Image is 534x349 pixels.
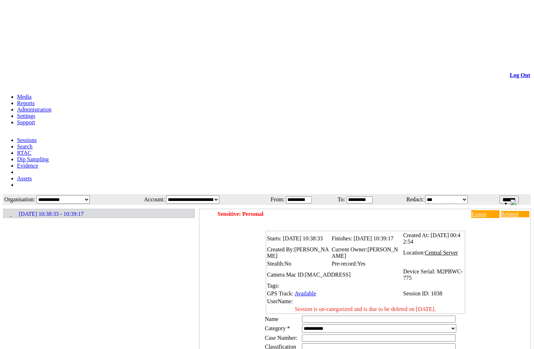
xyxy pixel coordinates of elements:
[17,100,35,106] a: Reports
[17,175,32,181] a: Assets
[284,261,291,267] span: No
[17,94,32,100] a: Media
[403,232,429,238] span: Created At:
[305,272,351,278] span: [MAC_ADDRESS]
[357,261,365,267] span: Yes
[331,260,402,267] td: Pre-record:
[267,235,282,241] span: Starts:
[4,209,194,217] a: [DATE] 10:38:33 - 10:39:17
[267,298,293,304] span: UserName:
[471,210,500,218] a: Export
[4,195,35,204] td: Organisation:
[260,195,285,204] td: From:
[267,260,331,267] td: Stealth:
[501,211,529,217] a: Related
[332,235,352,241] span: Finishes:
[294,290,316,296] a: Available
[267,246,331,260] td: Created By:
[17,163,38,169] a: Evidence
[283,235,323,241] span: [DATE] 10:38:33
[403,268,435,274] span: Device Serial:
[267,283,279,289] span: Tags:
[332,246,398,259] span: [PERSON_NAME]
[265,335,298,341] span: Case Number:
[331,195,345,204] td: To:
[128,195,165,204] td: Account:
[403,268,463,281] span: M2PBWC-775
[410,200,496,205] span: Welcome, [PERSON_NAME] (Administrator)
[403,232,460,245] span: [DATE] 00:42:54
[392,195,424,204] td: Redact:
[17,119,35,125] a: Support
[425,250,458,256] span: Central Server
[265,316,279,322] label: Name
[331,246,402,260] td: Current Owner:
[17,137,37,143] a: Sessions
[17,107,51,113] a: Administration
[267,268,402,282] td: Camera Mac ID:
[354,235,393,241] span: [DATE] 10:39:17
[17,143,33,149] a: Search
[17,113,35,119] a: Settings
[265,325,290,331] label: Category *
[217,210,453,218] td: Sensitive: Personal
[267,290,293,296] span: GPS Track:
[19,211,84,217] span: [DATE] 10:38:33 - 10:39:17
[510,72,530,78] a: Log Out
[17,150,31,156] a: RTAC
[295,306,436,312] span: Session is un-categorized and is due to be deleted on [DATE].
[267,246,329,259] span: [PERSON_NAME]
[403,246,464,260] td: Location:
[511,200,516,205] img: bell24.png
[17,156,49,162] a: Dip Sampling
[431,290,442,296] span: 1038
[403,290,429,296] span: Session ID:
